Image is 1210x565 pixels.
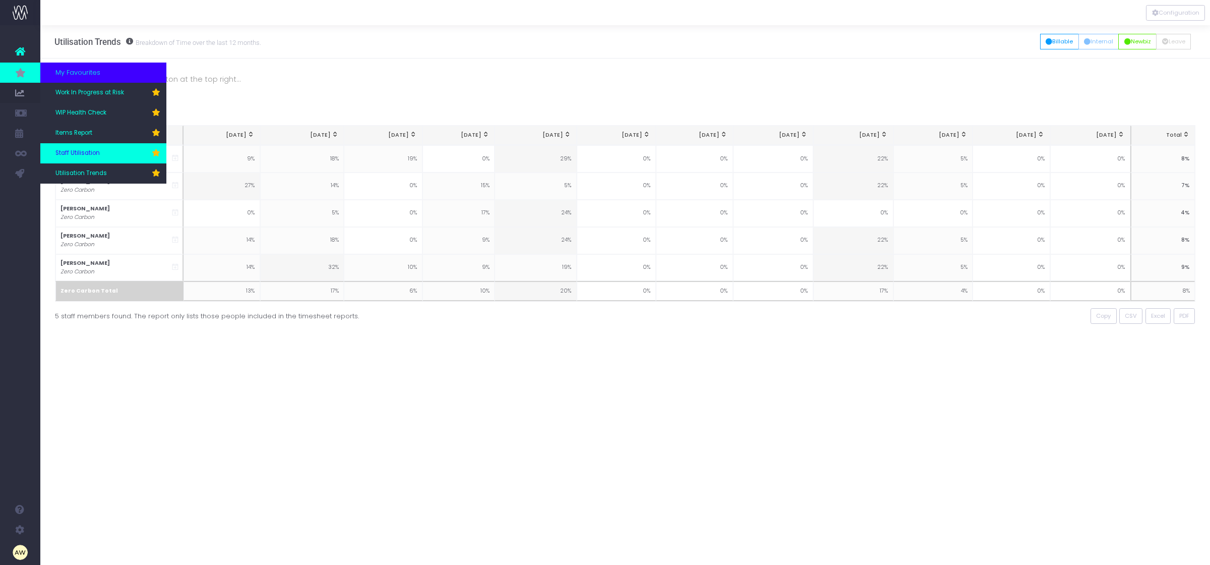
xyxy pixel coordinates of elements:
a: Items Report [40,123,166,143]
i: Zero Carbon [60,213,94,221]
td: 4% [893,281,973,301]
span: Utilisation Trends [55,169,107,178]
td: 18% [260,227,344,254]
span: My Favourites [55,68,100,78]
td: 24% [495,227,577,254]
td: 15% [422,173,495,200]
td: 27% [184,173,260,200]
td: 0% [577,173,656,200]
td: 17% [260,281,344,301]
a: Work In Progress at Risk [40,83,166,103]
button: Internal [1078,34,1119,49]
td: 29% [495,145,577,173]
td: 19% [495,254,577,281]
th: Total: activate to sort column ascending [1130,126,1195,145]
td: 17% [813,281,893,301]
td: 0% [973,145,1050,173]
th: Mar 26: activate to sort column ascending [1050,126,1130,145]
td: 18% [260,145,344,173]
span: Excel [1151,312,1165,320]
i: Zero Carbon [60,268,94,276]
th: Dec 25: activate to sort column ascending [813,126,893,145]
small: Breakdown of Time over the last 12 months. [133,37,261,47]
td: 5% [893,173,973,200]
td: 22% [813,254,893,281]
span: PDF [1179,312,1189,320]
th: Nov 25: activate to sort column ascending [733,126,813,145]
td: 6% [344,281,422,301]
td: 14% [184,254,260,281]
td: 0% [973,254,1050,281]
a: WIP Health Check [40,103,166,123]
td: 9% [422,227,495,254]
th: Sep 25: activate to sort column ascending [577,126,656,145]
td: 8% [1130,281,1195,301]
td: 24% [495,200,577,227]
td: 20% [495,281,577,301]
td: 17% [422,200,495,227]
th: Jul 25: activate to sort column ascending [422,126,495,145]
div: Total [1136,131,1190,139]
td: 5% [495,173,577,200]
td: 0% [1050,227,1130,254]
td: 22% [813,145,893,173]
td: 0% [973,200,1050,227]
i: Zero Carbon [60,241,94,249]
a: Staff Utilisation [40,143,166,163]
td: 0% [422,145,495,173]
td: 0% [893,200,973,227]
h3: Heatmap [55,105,1196,115]
td: 0% [1050,254,1130,281]
strong: [PERSON_NAME] [60,232,110,240]
td: 0% [973,281,1050,301]
td: 0% [733,173,813,200]
td: 9% [184,145,260,173]
span: Copy [1096,312,1111,320]
span: Work In Progress at Risk [55,88,124,97]
td: 0% [973,173,1050,200]
td: 0% [733,254,813,281]
strong: [PERSON_NAME] [60,205,110,212]
td: 0% [656,254,733,281]
button: PDF [1174,308,1195,324]
td: 0% [733,227,813,254]
td: 0% [1050,200,1130,227]
td: 5% [893,227,973,254]
td: 10% [422,281,495,301]
td: 4% [1130,200,1195,227]
th: Aug 25: activate to sort column ascending [495,126,577,145]
td: 0% [733,200,813,227]
td: 0% [577,227,656,254]
td: 9% [1130,254,1195,281]
div: [DATE] [349,131,417,139]
th: Apr 25: activate to sort column ascending [184,126,260,145]
th: Feb 26: activate to sort column ascending [973,126,1050,145]
td: 0% [577,281,656,301]
span: CSV [1125,312,1137,320]
div: [DATE] [266,131,339,139]
div: [DATE] [899,131,967,139]
th: May 25: activate to sort column ascending [260,126,344,145]
td: 0% [733,145,813,173]
td: 5% [260,200,344,227]
div: [DATE] [738,131,808,139]
td: 0% [344,173,422,200]
i: Zero Carbon [60,186,94,194]
td: 0% [577,254,656,281]
td: 0% [344,227,422,254]
strong: [PERSON_NAME] [60,259,110,267]
th: Jan 26: activate to sort column ascending [893,126,973,145]
td: 0% [184,200,260,227]
p: To begin, click a work type button at the top right... [55,73,1196,85]
td: 8% [1130,227,1195,254]
td: 19% [344,145,422,173]
td: 0% [733,281,813,301]
td: 0% [656,281,733,301]
div: Vertical button group [1146,5,1205,21]
button: CSV [1119,308,1143,324]
div: [DATE] [189,131,255,139]
th: Zero Carbon Total [55,281,184,301]
button: Configuration [1146,5,1205,21]
td: 7% [1130,173,1195,200]
span: WIP Health Check [55,108,106,118]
